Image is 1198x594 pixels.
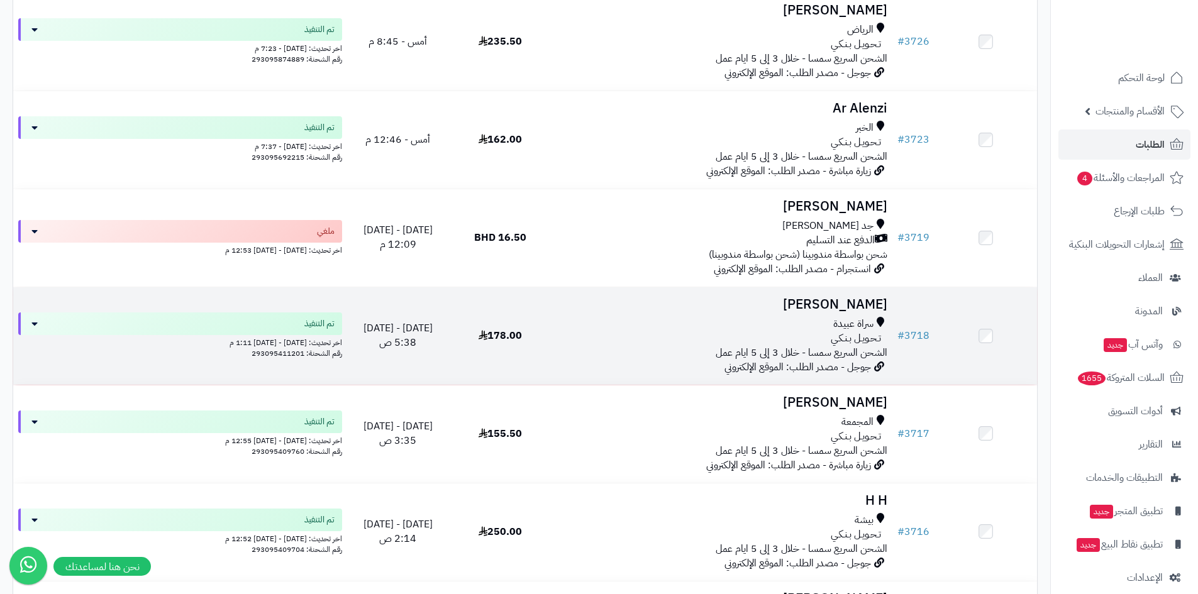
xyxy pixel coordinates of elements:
span: انستجرام - مصدر الطلب: الموقع الإلكتروني [714,261,871,277]
h3: H H [557,493,887,508]
span: لوحة التحكم [1118,69,1165,87]
span: # [897,132,904,147]
a: تطبيق نقاط البيعجديد [1058,529,1190,559]
span: الإعدادات [1127,569,1163,586]
div: اخر تحديث: [DATE] - [DATE] 12:53 م [18,243,342,256]
span: 155.50 [479,426,522,441]
span: رقم الشحنة: 293095874889 [252,53,342,65]
span: تطبيق المتجر [1089,502,1163,520]
a: #3716 [897,524,929,539]
a: #3719 [897,230,929,245]
a: المدونة [1058,296,1190,326]
span: رقم الشحنة: 293095409704 [252,544,342,555]
span: جديد [1090,505,1113,519]
h3: [PERSON_NAME] [557,395,887,410]
span: الدفع عند التسليم [806,233,875,248]
h3: [PERSON_NAME] [557,297,887,312]
div: اخر تحديث: [DATE] - 7:37 م [18,139,342,152]
span: 162.00 [479,132,522,147]
span: جديد [1077,538,1100,552]
a: #3726 [897,34,929,49]
span: تـحـويـل بـنـكـي [831,37,881,52]
a: إشعارات التحويلات البنكية [1058,229,1190,260]
span: تم التنفيذ [304,23,335,36]
span: التقارير [1139,436,1163,453]
span: تـحـويـل بـنـكـي [831,527,881,542]
span: أدوات التسويق [1108,402,1163,420]
span: الشحن السريع سمسا - خلال 3 إلى 5 ايام عمل [716,51,887,66]
div: اخر تحديث: [DATE] - [DATE] 12:55 م [18,433,342,446]
span: [DATE] - [DATE] 3:35 ص [363,419,433,448]
span: تم التنفيذ [304,121,335,134]
span: الشحن السريع سمسا - خلال 3 إلى 5 ايام عمل [716,149,887,164]
span: 1655 [1078,371,1106,385]
span: الشحن السريع سمسا - خلال 3 إلى 5 ايام عمل [716,443,887,458]
a: طلبات الإرجاع [1058,196,1190,226]
span: رقم الشحنة: 293095411201 [252,348,342,359]
a: الطلبات [1058,129,1190,160]
span: 235.50 [479,34,522,49]
a: العملاء [1058,263,1190,293]
span: [DATE] - [DATE] 2:14 ص [363,517,433,546]
div: اخر تحديث: [DATE] - [DATE] 12:52 م [18,531,342,544]
span: المدونة [1135,302,1163,320]
span: تم التنفيذ [304,317,335,330]
span: [DATE] - [DATE] 5:38 ص [363,321,433,350]
span: أمس - 8:45 م [369,34,427,49]
span: طلبات الإرجاع [1114,202,1165,220]
a: #3718 [897,328,929,343]
span: جوجل - مصدر الطلب: الموقع الإلكتروني [724,65,871,80]
span: # [897,230,904,245]
span: سراة عبيدة [833,317,874,331]
span: المراجعات والأسئلة [1076,169,1165,187]
span: [DATE] - [DATE] 12:09 م [363,223,433,252]
span: تطبيق نقاط البيع [1075,536,1163,553]
span: الشحن السريع سمسا - خلال 3 إلى 5 ايام عمل [716,345,887,360]
h3: [PERSON_NAME] [557,3,887,18]
img: logo-2.png [1112,33,1186,60]
a: وآتس آبجديد [1058,329,1190,360]
span: # [897,34,904,49]
span: 250.00 [479,524,522,539]
span: المجمعة [841,415,874,429]
h3: Ar Alenzi [557,101,887,116]
span: تـحـويـل بـنـكـي [831,429,881,444]
span: الطلبات [1136,136,1165,153]
a: #3723 [897,132,929,147]
span: # [897,328,904,343]
span: تـحـويـل بـنـكـي [831,135,881,150]
span: زيارة مباشرة - مصدر الطلب: الموقع الإلكتروني [706,458,871,473]
span: 4 [1077,172,1092,185]
a: تطبيق المتجرجديد [1058,496,1190,526]
span: الرياض [847,23,874,37]
span: # [897,426,904,441]
span: تـحـويـل بـنـكـي [831,331,881,346]
h3: [PERSON_NAME] [557,199,887,214]
div: اخر تحديث: [DATE] - 7:23 م [18,41,342,54]
span: ملغي [317,225,335,238]
span: جد [PERSON_NAME] [782,219,874,233]
span: التطبيقات والخدمات [1086,469,1163,487]
span: الأقسام والمنتجات [1095,102,1165,120]
span: الخبر [856,121,874,135]
a: أدوات التسويق [1058,396,1190,426]
a: السلات المتروكة1655 [1058,363,1190,393]
span: الشحن السريع سمسا - خلال 3 إلى 5 ايام عمل [716,541,887,556]
a: المراجعات والأسئلة4 [1058,163,1190,193]
span: 16.50 BHD [474,230,526,245]
span: أمس - 12:46 م [365,132,430,147]
span: جديد [1104,338,1127,352]
a: لوحة التحكم [1058,63,1190,93]
a: التطبيقات والخدمات [1058,463,1190,493]
span: جوجل - مصدر الطلب: الموقع الإلكتروني [724,556,871,571]
span: العملاء [1138,269,1163,287]
div: اخر تحديث: [DATE] - [DATE] 1:11 م [18,335,342,348]
span: جوجل - مصدر الطلب: الموقع الإلكتروني [724,360,871,375]
a: الإعدادات [1058,563,1190,593]
span: شحن بواسطة مندوبينا (شحن بواسطة مندوبينا) [709,247,887,262]
span: تم التنفيذ [304,415,335,428]
span: رقم الشحنة: 293095692215 [252,151,342,163]
a: #3717 [897,426,929,441]
span: زيارة مباشرة - مصدر الطلب: الموقع الإلكتروني [706,163,871,179]
span: 178.00 [479,328,522,343]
